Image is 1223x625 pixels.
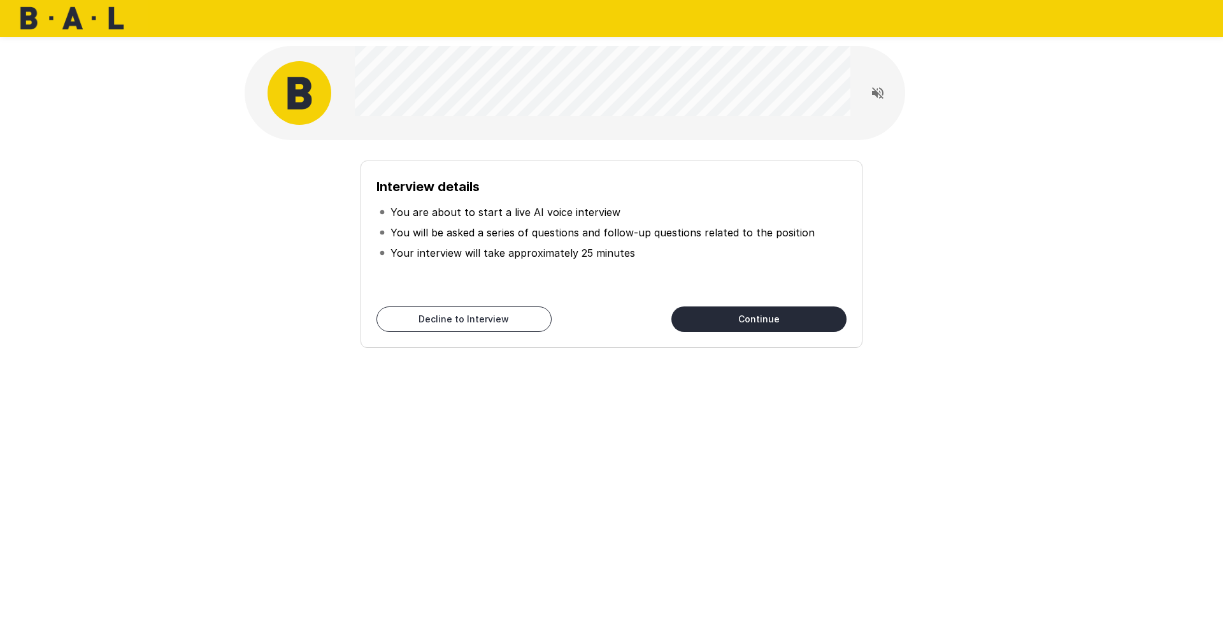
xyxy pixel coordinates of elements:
[865,80,890,106] button: Read questions aloud
[268,61,331,125] img: bal_avatar.png
[376,306,552,332] button: Decline to Interview
[390,225,815,240] p: You will be asked a series of questions and follow-up questions related to the position
[390,205,620,220] p: You are about to start a live AI voice interview
[671,306,847,332] button: Continue
[376,179,480,194] b: Interview details
[390,245,635,261] p: Your interview will take approximately 25 minutes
